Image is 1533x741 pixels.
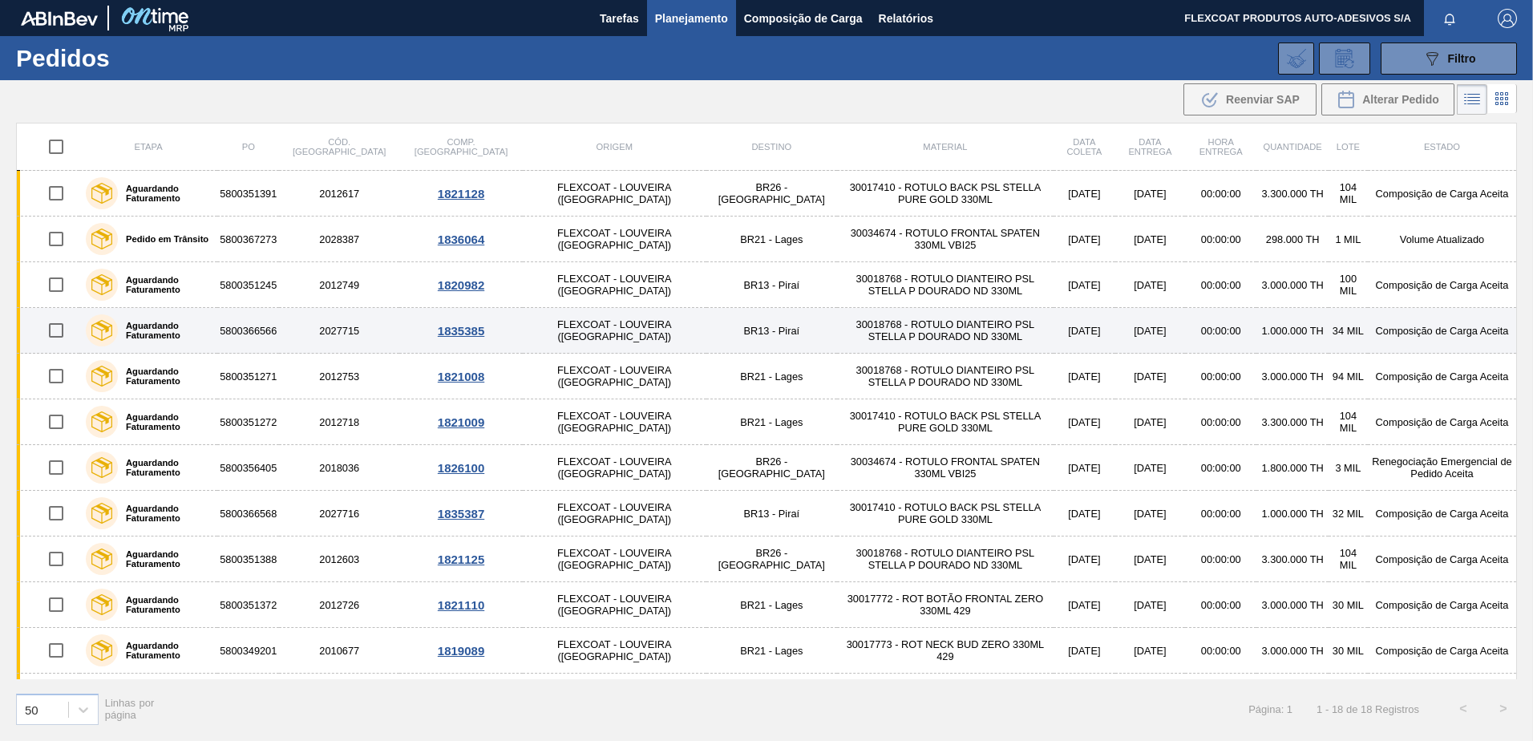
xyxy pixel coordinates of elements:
td: BR26 - [GEOGRAPHIC_DATA] [706,445,837,491]
span: Cód. [GEOGRAPHIC_DATA] [293,137,386,156]
span: Data coleta [1066,137,1102,156]
label: Aguardando Faturamento [118,366,211,386]
td: 3 MIL [1329,445,1368,491]
td: [DATE] [1054,217,1115,262]
td: 32 MIL [1329,491,1368,537]
td: 3.000.000 TH [1256,582,1328,628]
span: Quantidade [1263,142,1321,152]
td: 2012617 [279,171,399,217]
td: 5800351391 [217,171,279,217]
label: Aguardando Faturamento [118,275,211,294]
td: BR13 - Piraí [706,308,837,354]
td: FLEXCOAT - LOUVEIRA ([GEOGRAPHIC_DATA]) [523,399,706,445]
td: 30034674 - ROTULO FRONTAL SPATEN 330ML VBI25 [837,217,1054,262]
a: Aguardando Faturamento58003513912012617FLEXCOAT - LOUVEIRA ([GEOGRAPHIC_DATA])BR26 - [GEOGRAPHIC_... [17,171,1517,217]
td: FLEXCOAT - LOUVEIRA ([GEOGRAPHIC_DATA]) [523,308,706,354]
a: Pedido em Trânsito58003672732028387FLEXCOAT - LOUVEIRA ([GEOGRAPHIC_DATA])BR21 - Lages30034674 - ... [17,217,1517,262]
td: Composição de Carga Aceita [1368,171,1517,217]
div: 50 [25,703,38,716]
td: 3.300.000 TH [1256,171,1328,217]
td: FLEXCOAT - LOUVEIRA ([GEOGRAPHIC_DATA]) [523,537,706,582]
td: FLEXCOAT - LOUVEIRA ([GEOGRAPHIC_DATA]) [523,354,706,399]
td: 3.300.000 TH [1256,537,1328,582]
td: 00:00:00 [1185,582,1256,628]
label: Aguardando Faturamento [118,412,211,431]
td: FLEXCOAT - LOUVEIRA ([GEOGRAPHIC_DATA]) [523,628,706,674]
td: 00:00:00 [1185,399,1256,445]
a: Aguardando Faturamento58003665682027716FLEXCOAT - LOUVEIRA ([GEOGRAPHIC_DATA])BR13 - Piraí3001741... [17,491,1517,537]
button: < [1443,689,1483,729]
td: [DATE] [1115,308,1185,354]
label: Aguardando Faturamento [118,184,211,203]
td: 1.000.000 TH [1256,308,1328,354]
td: 30018768 - ROTULO DIANTEIRO PSL STELLA P DOURADO ND 330ML [837,308,1054,354]
a: Aguardando Faturamento58003564052018036FLEXCOAT - LOUVEIRA ([GEOGRAPHIC_DATA])BR26 - [GEOGRAPHIC_... [17,445,1517,491]
div: 1821009 [402,415,520,429]
td: Composição de Carga Aceita [1368,308,1517,354]
td: 5800366568 [217,491,279,537]
td: 94 MIL [1329,674,1368,719]
td: Composição de Carga Aceita [1368,674,1517,719]
td: 00:00:00 [1185,445,1256,491]
td: 30017410 - ROTULO BACK PSL STELLA PURE GOLD 330ML [837,171,1054,217]
td: 104 MIL [1329,399,1368,445]
td: [DATE] [1054,262,1115,308]
td: FLEXCOAT - LOUVEIRA ([GEOGRAPHIC_DATA]) [523,674,706,719]
td: [DATE] [1115,217,1185,262]
td: 1.800.000 TH [1256,445,1328,491]
td: [DATE] [1115,354,1185,399]
td: 30 MIL [1329,582,1368,628]
td: [DATE] [1115,445,1185,491]
span: Página: 1 [1248,703,1292,715]
a: Aguardando Faturamento58003513722012726FLEXCOAT - LOUVEIRA ([GEOGRAPHIC_DATA])BR21 - Lages3001777... [17,582,1517,628]
span: Planejamento [655,9,728,28]
td: 2018036 [279,445,399,491]
td: 30018768 - ROTULO DIANTEIRO PSL STELLA P DOURADO ND 330ML [837,537,1054,582]
td: 104 MIL [1329,537,1368,582]
td: 00:00:00 [1185,354,1256,399]
td: 00:00:00 [1185,674,1256,719]
td: Renegociação Emergencial de Pedido Aceita [1368,445,1517,491]
td: 5800367273 [217,217,279,262]
label: Aguardando Faturamento [118,321,211,340]
td: BR13 - Piraí [706,262,837,308]
a: Aguardando Faturamento58003513882012603FLEXCOAT - LOUVEIRA ([GEOGRAPHIC_DATA])BR26 - [GEOGRAPHIC_... [17,537,1517,582]
td: 94 MIL [1329,354,1368,399]
div: Reenviar SAP [1183,83,1317,115]
td: 100 MIL [1329,262,1368,308]
div: 1821125 [402,553,520,566]
td: 2028387 [279,217,399,262]
td: [DATE] [1054,445,1115,491]
td: [DATE] [1115,628,1185,674]
td: 5800351389 [217,674,279,719]
td: 00:00:00 [1185,262,1256,308]
td: 30017410 - ROTULO BACK PSL STELLA PURE GOLD 330ML [837,491,1054,537]
td: 104 MIL [1329,171,1368,217]
td: 298.000 TH [1256,217,1328,262]
td: BR26 - [GEOGRAPHIC_DATA] [706,171,837,217]
span: Reenviar SAP [1226,93,1300,106]
td: [DATE] [1115,262,1185,308]
td: [DATE] [1054,399,1115,445]
div: 1821008 [402,370,520,383]
td: 00:00:00 [1185,308,1256,354]
td: 30017410 - ROTULO BACK PSL STELLA PURE GOLD 330ML [837,674,1054,719]
td: 00:00:00 [1185,628,1256,674]
td: BR21 - Lages [706,582,837,628]
span: Relatórios [879,9,933,28]
span: Origem [597,142,633,152]
span: Material [923,142,967,152]
div: Alterar Pedido [1321,83,1454,115]
td: FLEXCOAT - LOUVEIRA ([GEOGRAPHIC_DATA]) [523,217,706,262]
td: 30034674 - ROTULO FRONTAL SPATEN 330ML VBI25 [837,445,1054,491]
div: 1826100 [402,461,520,475]
td: 5800356405 [217,445,279,491]
a: Aguardando Faturamento58003512712012753FLEXCOAT - LOUVEIRA ([GEOGRAPHIC_DATA])BR21 - Lages3001876... [17,354,1517,399]
td: 00:00:00 [1185,537,1256,582]
div: 1835385 [402,324,520,338]
td: FLEXCOAT - LOUVEIRA ([GEOGRAPHIC_DATA]) [523,262,706,308]
td: [DATE] [1115,582,1185,628]
td: 30018768 - ROTULO DIANTEIRO PSL STELLA P DOURADO ND 330ML [837,354,1054,399]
